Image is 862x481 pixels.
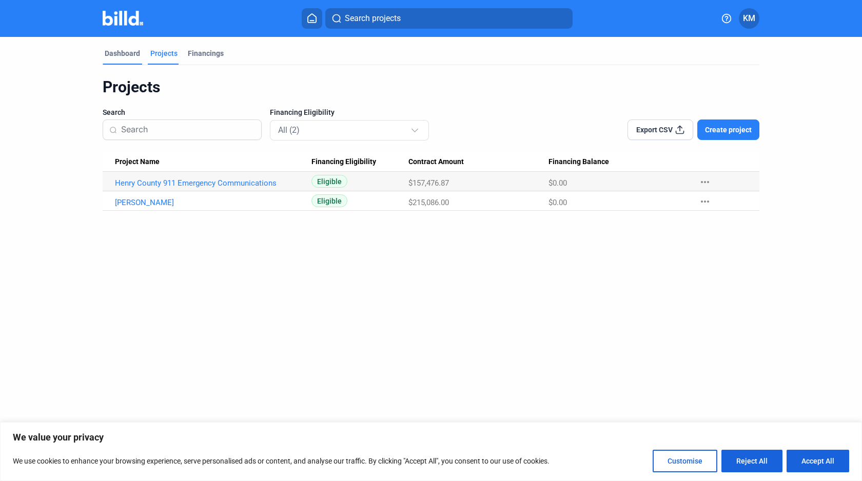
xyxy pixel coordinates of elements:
span: Financing Eligibility [270,107,335,117]
div: Financing Eligibility [311,157,409,167]
span: Project Name [115,157,160,167]
div: Dashboard [105,48,140,58]
button: Customise [653,450,717,472]
span: $0.00 [548,178,567,188]
div: Project Name [115,157,311,167]
span: $215,086.00 [408,198,449,207]
button: Search projects [325,8,573,29]
mat-icon: more_horiz [699,176,711,188]
mat-icon: more_horiz [699,195,711,208]
span: Eligible [311,194,347,207]
div: Contract Amount [408,157,548,167]
p: We value your privacy [13,431,849,444]
span: $0.00 [548,198,567,207]
span: Financing Balance [548,157,609,167]
button: Export CSV [628,119,693,140]
button: KM [739,8,759,29]
a: [PERSON_NAME] [115,198,311,207]
span: Create project [705,125,752,135]
span: Export CSV [636,125,673,135]
div: Financings [188,48,224,58]
span: Contract Amount [408,157,464,167]
p: We use cookies to enhance your browsing experience, serve personalised ads or content, and analys... [13,455,550,467]
span: KM [743,12,755,25]
mat-select-trigger: All (2) [278,125,300,135]
span: Search projects [345,12,401,25]
button: Create project [697,119,759,140]
button: Reject All [721,450,782,472]
span: Eligible [311,175,347,188]
button: Accept All [787,450,849,472]
img: Billd Company Logo [103,11,143,26]
input: Search [121,119,255,141]
a: Henry County 911 Emergency Communications [115,178,311,188]
div: Projects [150,48,178,58]
span: $157,476.87 [408,178,449,188]
span: Financing Eligibility [311,157,376,167]
span: Search [103,107,125,117]
div: Projects [103,77,759,97]
div: Financing Balance [548,157,689,167]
